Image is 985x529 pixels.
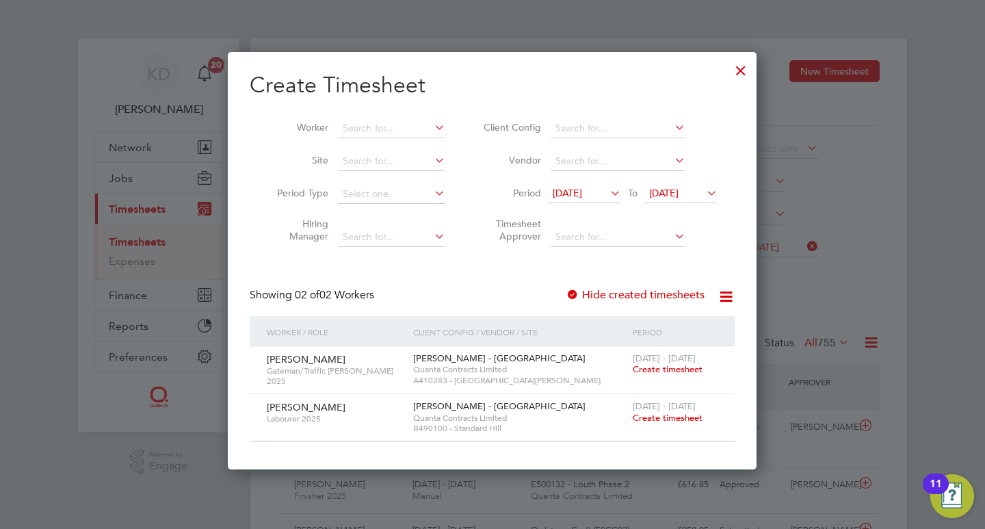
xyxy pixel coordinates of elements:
button: Open Resource Center, 11 new notifications [930,474,974,518]
span: [DATE] - [DATE] [633,352,696,364]
h2: Create Timesheet [250,71,735,100]
input: Search for... [551,152,685,171]
label: Vendor [480,154,541,166]
label: Client Config [480,121,541,133]
input: Search for... [338,152,445,171]
span: Create timesheet [633,363,702,375]
label: Hiring Manager [267,218,328,242]
label: Worker [267,121,328,133]
span: Quanta Contracts Limited [413,364,626,375]
div: Client Config / Vendor / Site [410,316,629,348]
div: Period [629,316,721,348]
input: Search for... [551,119,685,138]
span: [PERSON_NAME] [267,401,345,413]
span: Gateman/Traffic [PERSON_NAME] 2025 [267,365,403,387]
span: Quanta Contracts Limited [413,413,626,424]
input: Select one [338,185,445,204]
label: Hide created timesheets [566,288,705,302]
span: 02 Workers [295,288,374,302]
span: [DATE] [649,187,679,199]
span: [DATE] - [DATE] [633,400,696,412]
div: Worker / Role [263,316,410,348]
span: [PERSON_NAME] - [GEOGRAPHIC_DATA] [413,352,586,364]
span: [PERSON_NAME] [267,353,345,365]
span: Create timesheet [633,412,702,424]
span: Labourer 2025 [267,413,403,424]
span: B490100 - Standard Hill [413,423,626,434]
span: [DATE] [553,187,582,199]
label: Period Type [267,187,328,199]
span: A410283 - [GEOGRAPHIC_DATA][PERSON_NAME] [413,375,626,386]
label: Timesheet Approver [480,218,541,242]
span: To [624,184,642,202]
input: Search for... [338,228,445,247]
div: 11 [930,484,942,502]
span: [PERSON_NAME] - [GEOGRAPHIC_DATA] [413,400,586,412]
span: 02 of [295,288,319,302]
input: Search for... [551,228,685,247]
input: Search for... [338,119,445,138]
label: Site [267,154,328,166]
div: Showing [250,288,377,302]
label: Period [480,187,541,199]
